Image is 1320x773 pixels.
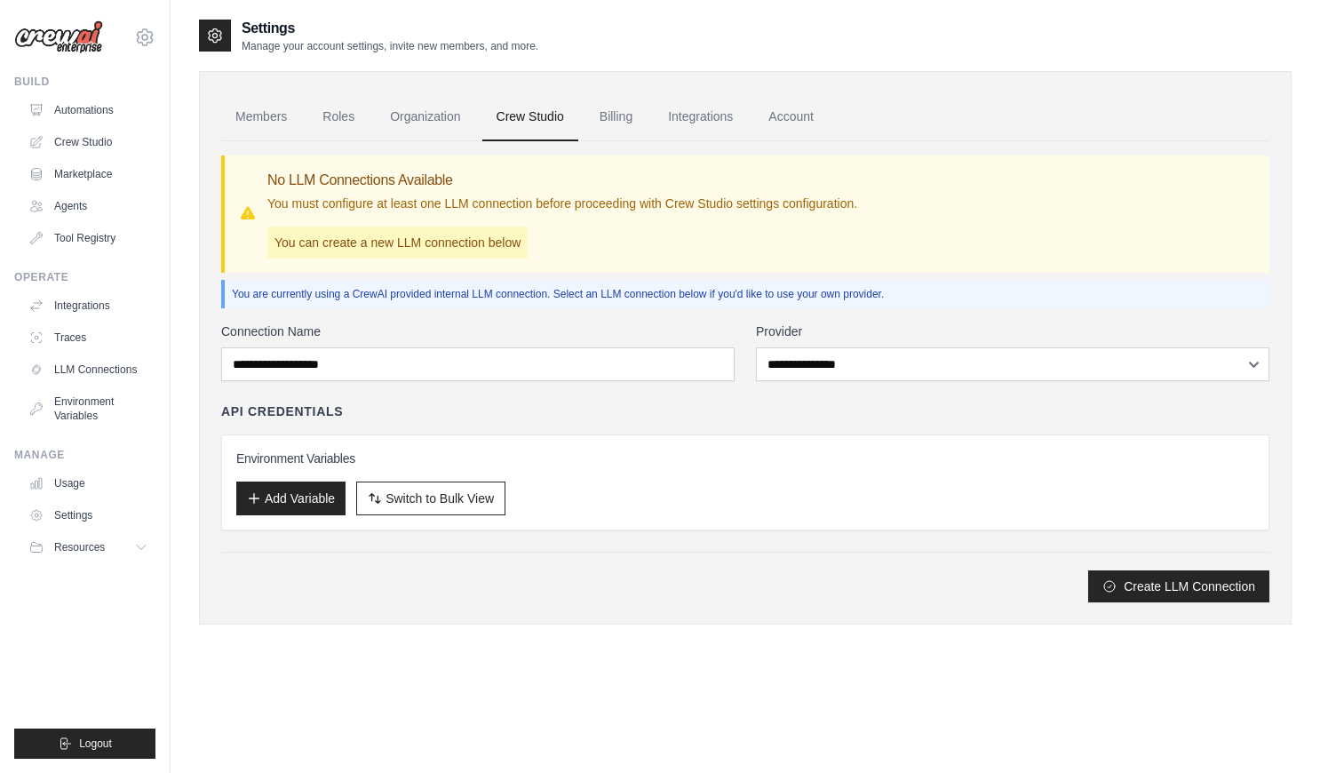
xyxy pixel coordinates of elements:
a: Account [754,93,828,141]
a: Members [221,93,301,141]
button: Switch to Bulk View [356,482,505,515]
p: Manage your account settings, invite new members, and more. [242,39,538,53]
button: Add Variable [236,482,346,515]
a: Organization [376,93,474,141]
a: Agents [21,192,155,220]
a: Integrations [21,291,155,320]
p: You are currently using a CrewAI provided internal LLM connection. Select an LLM connection below... [232,287,1262,301]
a: Crew Studio [482,93,578,141]
a: Billing [585,93,647,141]
img: Logo [14,20,103,54]
label: Provider [756,323,1269,340]
div: Operate [14,270,155,284]
a: Integrations [654,93,747,141]
a: Crew Studio [21,128,155,156]
div: Build [14,75,155,89]
h3: No LLM Connections Available [267,170,857,191]
span: Logout [79,737,112,751]
a: Tool Registry [21,224,155,252]
div: Manage [14,448,155,462]
iframe: Chat Widget [1231,688,1320,773]
span: Resources [54,540,105,554]
a: Automations [21,96,155,124]
a: Settings [21,501,155,530]
h2: Settings [242,18,538,39]
a: Environment Variables [21,387,155,430]
span: Switch to Bulk View [386,490,494,507]
div: 聊天小组件 [1231,688,1320,773]
h4: API Credentials [221,402,343,420]
p: You must configure at least one LLM connection before proceeding with Crew Studio settings config... [267,195,857,212]
p: You can create a new LLM connection below [267,227,528,259]
button: Logout [14,729,155,759]
a: LLM Connections [21,355,155,384]
button: Resources [21,533,155,562]
label: Connection Name [221,323,735,340]
a: Marketplace [21,160,155,188]
a: Roles [308,93,369,141]
a: Traces [21,323,155,352]
h3: Environment Variables [236,450,1254,467]
a: Usage [21,469,155,498]
button: Create LLM Connection [1088,570,1269,602]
